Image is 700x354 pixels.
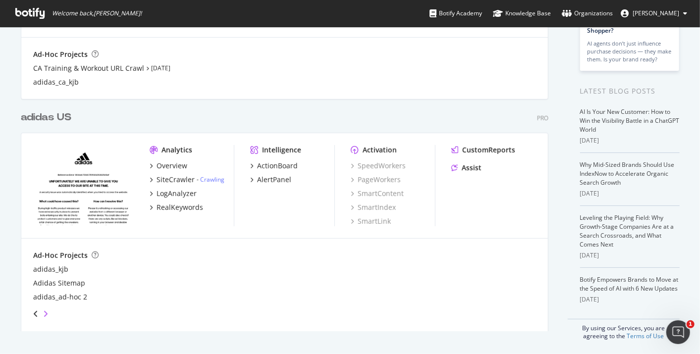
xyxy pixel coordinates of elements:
[580,275,679,293] a: Botify Empowers Brands to Move at the Speed of AI with 6 New Updates
[157,189,197,199] div: LogAnalyzer
[150,189,197,199] a: LogAnalyzer
[351,189,404,199] a: SmartContent
[580,295,680,304] div: [DATE]
[42,309,49,319] div: angle-right
[33,77,79,87] a: adidas_ca_kjb
[150,202,203,212] a: RealKeywords
[157,202,203,212] div: RealKeywords
[580,189,680,198] div: [DATE]
[33,278,85,288] a: Adidas Sitemap
[562,8,613,18] div: Organizations
[33,63,144,73] a: CA Training & Workout URL Crawl
[537,114,548,122] div: Pro
[33,264,68,274] a: adidas_kjb
[262,145,301,155] div: Intelligence
[33,251,88,260] div: Ad-Hoc Projects
[21,110,71,125] div: adidas US
[351,175,401,185] a: PageWorkers
[257,161,298,171] div: ActionBoard
[493,8,551,18] div: Knowledge Base
[580,251,680,260] div: [DATE]
[588,9,656,35] a: What Happens When ChatGPT Is Your Holiday Shopper?
[257,175,291,185] div: AlertPanel
[351,216,391,226] a: SmartLink
[33,50,88,59] div: Ad-Hoc Projects
[200,175,224,184] a: Crawling
[250,161,298,171] a: ActionBoard
[568,319,680,340] div: By using our Services, you are agreeing to the
[633,9,679,17] span: Kavit Vichhivora
[580,86,680,97] div: Latest Blog Posts
[351,161,406,171] a: SpeedWorkers
[580,213,674,249] a: Leveling the Playing Field: Why Growth-Stage Companies Are at a Search Crossroads, and What Comes...
[29,306,42,322] div: angle-left
[157,175,195,185] div: SiteCrawler
[580,107,680,134] a: AI Is Your New Customer: How to Win the Visibility Battle in a ChatGPT World
[162,145,192,155] div: Analytics
[33,145,134,225] img: adidas.com/us
[462,145,515,155] div: CustomReports
[197,175,224,184] div: -
[150,175,224,185] a: SiteCrawler- Crawling
[250,175,291,185] a: AlertPanel
[613,5,695,21] button: [PERSON_NAME]
[157,161,187,171] div: Overview
[351,202,396,212] a: SmartIndex
[21,110,75,125] a: adidas US
[151,64,170,72] a: [DATE]
[451,163,482,173] a: Assist
[451,145,515,155] a: CustomReports
[666,320,690,344] iframe: Intercom live chat
[52,9,142,17] span: Welcome back, [PERSON_NAME] !
[430,8,482,18] div: Botify Academy
[580,160,675,187] a: Why Mid-Sized Brands Should Use IndexNow to Accelerate Organic Search Growth
[588,40,672,63] div: AI agents don’t just influence purchase decisions — they make them. Is your brand ready?
[363,145,397,155] div: Activation
[580,136,680,145] div: [DATE]
[627,332,664,340] a: Terms of Use
[687,320,695,328] span: 1
[462,163,482,173] div: Assist
[33,292,87,302] a: adidas_ad-hoc 2
[150,161,187,171] a: Overview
